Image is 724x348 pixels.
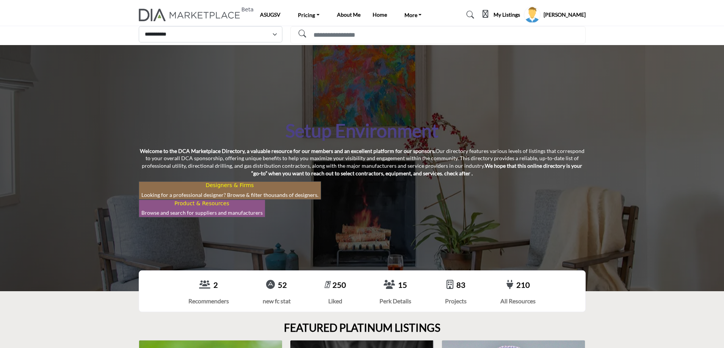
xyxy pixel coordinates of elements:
[293,9,325,20] a: Pricing
[324,279,329,290] i: Go to Liked
[141,182,318,189] h2: Designers & Firms
[140,148,436,154] strong: Welcome to the DCA Marketplace Directory, a valuable resource for our members and an excellent pl...
[284,321,440,334] h2: FEATURED PLATINUM LISTINGS
[139,181,321,199] button: Designers & Firms Looking for a professional designer? Browse & filter thousands of designers.
[141,191,318,199] p: Looking for a professional designer? Browse & filter thousands of designers.
[544,11,586,19] h5: [PERSON_NAME]
[278,280,287,289] a: 52
[213,280,218,289] a: 2
[398,280,407,289] a: 15
[251,162,582,176] strong: We hope that this online directory is your “go-to” when you want to reach out to select contracto...
[241,6,254,13] h6: Beta
[524,6,541,23] button: Show hide supplier dropdown
[263,297,291,306] div: new fc stat
[445,297,467,306] div: Projects
[141,209,263,217] p: Browse and search for suppliers and manufacturers
[139,9,244,21] img: Site Logo
[188,297,229,306] div: Recommenders
[139,26,282,42] select: Select Listing Type Dropdown
[324,297,346,306] div: Liked
[139,147,586,177] p: Our directory features various levels of listings that correspond to your overall DCA sponsorship...
[141,200,263,207] h2: Product & Resources
[332,280,346,289] a: 250
[260,11,281,18] a: ASUGSV
[483,10,520,19] div: My Listings
[337,11,360,18] a: About Me
[459,9,478,21] a: Search
[139,9,244,21] a: Beta
[500,297,536,306] div: All Resources
[199,280,210,290] a: View Recommenders
[379,297,411,306] div: Perk Details
[285,119,439,142] h1: Setup Environment
[399,9,427,20] a: More
[373,11,387,18] a: Home
[456,280,465,289] a: 83
[494,11,520,18] h5: My Listings
[139,200,265,217] button: Product & Resources Browse and search for suppliers and manufacturers
[516,280,530,289] a: 210
[290,26,586,44] input: Search Solutions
